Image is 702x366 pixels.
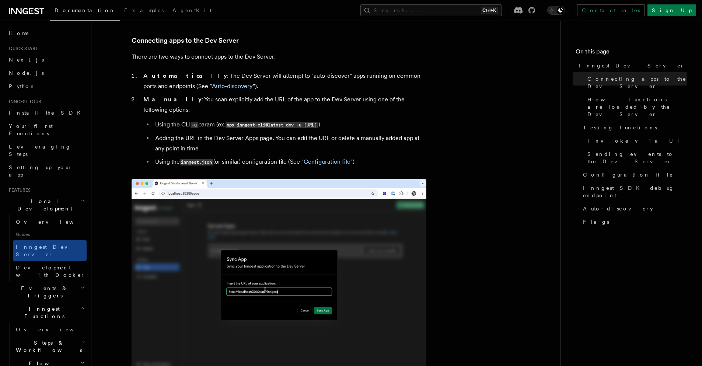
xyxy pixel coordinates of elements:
[13,339,82,354] span: Steps & Workflows
[50,2,120,21] a: Documentation
[583,218,609,226] span: Flags
[9,57,44,63] span: Next.js
[153,157,426,167] li: Using the (or similar) configuration file (See " ")
[304,158,350,165] a: Configuration file
[16,327,92,332] span: Overview
[6,80,87,93] a: Python
[55,7,115,13] span: Documentation
[587,75,687,90] span: Connecting apps to the Dev Server
[577,4,645,16] a: Contact sales
[13,261,87,282] a: Development with Docker
[360,4,502,16] button: Search...Ctrl+K
[547,6,565,15] button: Toggle dark mode
[6,99,41,105] span: Inngest tour
[6,198,80,212] span: Local Development
[587,150,687,165] span: Sending events to the Dev Server
[143,72,227,79] strong: Automatically
[580,181,687,202] a: Inngest SDK debug endpoint
[580,121,687,134] a: Testing functions
[580,215,687,229] a: Flags
[6,46,38,52] span: Quick start
[6,285,80,299] span: Events & Triggers
[583,124,657,131] span: Testing functions
[132,35,239,46] a: Connecting apps to the Dev Server
[9,29,29,37] span: Home
[481,7,497,14] kbd: Ctrl+K
[579,62,685,69] span: Inngest Dev Server
[587,137,685,144] span: Invoke via UI
[16,219,92,225] span: Overview
[580,202,687,215] a: Auto-discovery
[13,229,87,240] span: Guides
[13,215,87,229] a: Overview
[9,70,44,76] span: Node.js
[13,336,87,357] button: Steps & Workflows
[580,168,687,181] a: Configuration file
[9,83,36,89] span: Python
[6,119,87,140] a: Your first Functions
[584,134,687,147] a: Invoke via UI
[6,53,87,66] a: Next.js
[6,106,87,119] a: Install the SDK
[16,244,79,257] span: Inngest Dev Server
[212,83,253,90] a: Auto-discovery
[576,47,687,59] h4: On this page
[584,93,687,121] a: How functions are loaded by the Dev Server
[9,164,72,178] span: Setting up your app
[6,27,87,40] a: Home
[6,161,87,181] a: Setting up your app
[583,184,687,199] span: Inngest SDK debug endpoint
[153,133,426,154] li: Adding the URL in the Dev Server Apps page. You can edit the URL or delete a manually added app a...
[124,7,164,13] span: Examples
[6,282,87,302] button: Events & Triggers
[584,72,687,93] a: Connecting apps to the Dev Server
[6,187,31,193] span: Features
[6,305,80,320] span: Inngest Functions
[583,171,673,178] span: Configuration file
[120,2,168,20] a: Examples
[141,71,426,91] li: : The Dev Server will attempt to "auto-discover" apps running on common ports and endpoints (See ...
[6,195,87,215] button: Local Development
[180,159,213,165] code: inngest.json
[647,4,696,16] a: Sign Up
[576,59,687,72] a: Inngest Dev Server
[9,110,85,116] span: Install the SDK
[6,66,87,80] a: Node.js
[9,123,53,136] span: Your first Functions
[6,215,87,282] div: Local Development
[16,265,85,278] span: Development with Docker
[191,122,198,128] code: -u
[583,205,653,212] span: Auto-discovery
[153,119,426,130] li: Using the CLI param (ex. )
[13,323,87,336] a: Overview
[587,96,687,118] span: How functions are loaded by the Dev Server
[143,96,202,103] strong: Manually
[6,302,87,323] button: Inngest Functions
[132,52,426,62] p: There are two ways to connect apps to the Dev Server:
[13,240,87,261] a: Inngest Dev Server
[584,147,687,168] a: Sending events to the Dev Server
[168,2,216,20] a: AgentKit
[9,144,71,157] span: Leveraging Steps
[141,94,426,167] li: : You scan explicitly add the URL of the app to the Dev Server using one of the following options:
[172,7,212,13] span: AgentKit
[226,122,318,128] code: npx inngest-cli@latest dev -u [URL]
[6,140,87,161] a: Leveraging Steps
